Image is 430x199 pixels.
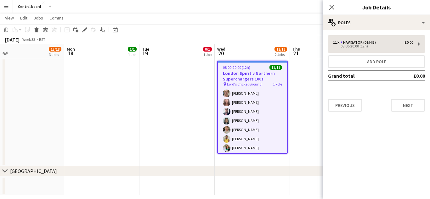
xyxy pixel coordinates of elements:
[328,99,362,112] button: Previous
[203,47,212,52] span: 0/1
[269,65,282,70] span: 11/11
[227,82,262,86] span: Lord's Cricket Ground
[34,15,43,21] span: Jobs
[47,14,66,22] a: Comms
[341,40,378,45] div: Navigator (D&H B)
[292,46,300,52] span: Thu
[66,50,75,57] span: 18
[328,55,425,68] button: Add role
[10,168,57,174] div: [GEOGRAPHIC_DATA]
[49,15,64,21] span: Comms
[273,82,282,86] span: 1 Role
[218,70,287,82] h3: London Spirit v Northern Superchargers 100s
[275,52,287,57] div: 2 Jobs
[333,40,341,45] div: 11 x
[128,52,136,57] div: 1 Job
[49,47,61,52] span: 15/18
[323,3,430,11] h3: Job Details
[18,14,30,22] a: Edit
[31,14,46,22] a: Jobs
[3,14,16,22] a: View
[141,50,149,57] span: 19
[49,52,61,57] div: 3 Jobs
[217,61,288,154] app-job-card: 08:00-20:00 (12h)11/11London Spirit v Northern Superchargers 100s Lord's Cricket Ground1 Role[PER...
[13,0,46,13] button: Central board
[405,40,413,45] div: £0.00
[323,15,430,30] div: Roles
[395,71,425,81] td: £0.00
[67,46,75,52] span: Mon
[328,71,395,81] td: Grand total
[128,47,137,52] span: 1/1
[217,46,225,52] span: Wed
[216,50,225,57] span: 20
[5,15,14,21] span: View
[142,46,149,52] span: Tue
[218,42,287,154] app-card-role: [PERSON_NAME][PERSON_NAME][PERSON_NAME][PERSON_NAME][PERSON_NAME][PERSON_NAME][PERSON_NAME][PERSO...
[39,37,45,42] div: BST
[203,52,212,57] div: 1 Job
[5,36,20,43] div: [DATE]
[333,45,413,48] div: 08:00-20:00 (12h)
[274,47,287,52] span: 11/12
[223,65,250,70] span: 08:00-20:00 (12h)
[21,37,37,42] span: Week 33
[20,15,27,21] span: Edit
[391,99,425,112] button: Next
[291,50,300,57] span: 21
